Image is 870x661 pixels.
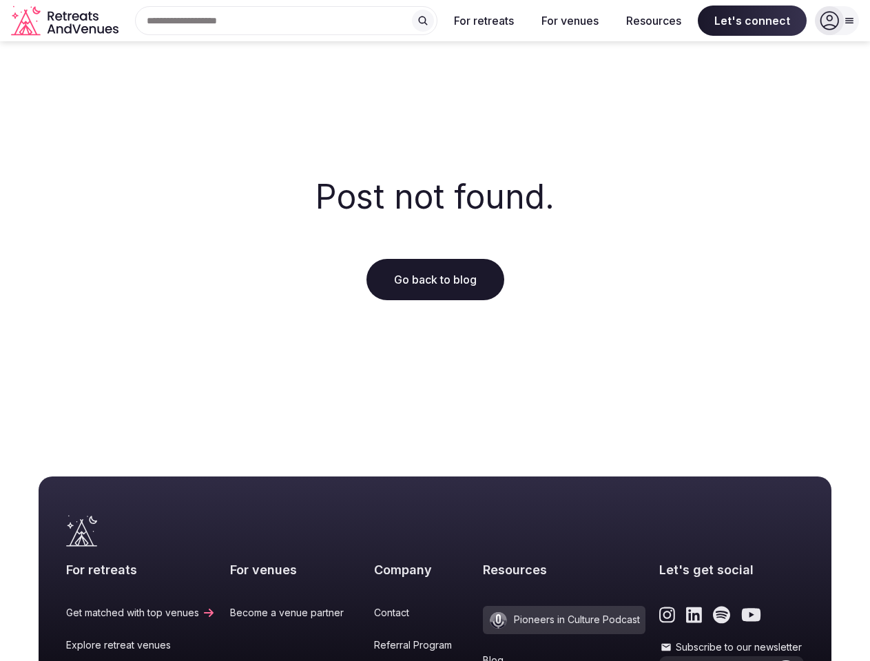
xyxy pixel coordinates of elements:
h2: Post not found. [315,174,555,220]
label: Subscribe to our newsletter [659,640,804,654]
a: Visit the homepage [11,6,121,36]
a: Link to the retreats and venues Youtube page [741,606,761,624]
a: Referral Program [374,638,468,652]
a: Go back to blog [366,259,504,300]
h2: Resources [483,561,645,578]
h2: Let's get social [659,561,804,578]
a: Visit the homepage [66,515,97,547]
button: For retreats [443,6,525,36]
h2: For retreats [66,561,216,578]
a: Link to the retreats and venues Spotify page [713,606,730,624]
button: For venues [530,6,610,36]
h2: For venues [230,561,360,578]
button: Resources [615,6,692,36]
a: Get matched with top venues [66,606,216,620]
span: Let's connect [698,6,807,36]
a: Contact [374,606,468,620]
a: Link to the retreats and venues LinkedIn page [686,606,702,624]
a: Link to the retreats and venues Instagram page [659,606,675,624]
a: Become a venue partner [230,606,360,620]
svg: Retreats and Venues company logo [11,6,121,36]
h2: Company [374,561,468,578]
a: Pioneers in Culture Podcast [483,606,645,634]
a: Explore retreat venues [66,638,216,652]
